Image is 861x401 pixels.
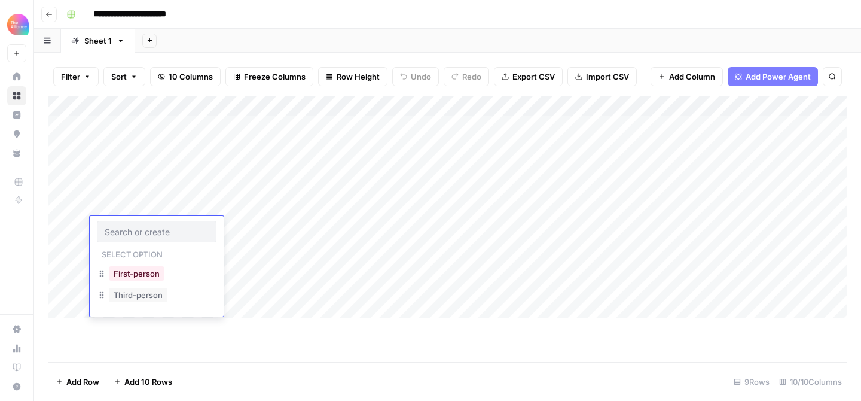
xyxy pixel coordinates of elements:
[411,71,431,83] span: Undo
[103,67,145,86] button: Sort
[97,264,216,285] div: First-person
[53,67,99,86] button: Filter
[494,67,563,86] button: Export CSV
[169,71,213,83] span: 10 Columns
[729,372,774,391] div: 9 Rows
[84,35,112,47] div: Sheet 1
[109,288,167,302] button: Third-person
[105,226,209,237] input: Search or create
[512,71,555,83] span: Export CSV
[7,358,26,377] a: Learning Hub
[586,71,629,83] span: Import CSV
[150,67,221,86] button: 10 Columns
[7,320,26,339] a: Settings
[7,144,26,163] a: Your Data
[7,105,26,124] a: Insights
[7,124,26,144] a: Opportunities
[97,246,167,260] p: Select option
[444,67,489,86] button: Redo
[7,86,26,105] a: Browse
[337,71,380,83] span: Row Height
[7,67,26,86] a: Home
[61,71,80,83] span: Filter
[669,71,715,83] span: Add Column
[61,29,135,53] a: Sheet 1
[124,376,172,388] span: Add 10 Rows
[66,376,99,388] span: Add Row
[7,377,26,396] button: Help + Support
[318,67,387,86] button: Row Height
[7,14,29,35] img: Alliance Logo
[225,67,313,86] button: Freeze Columns
[48,372,106,391] button: Add Row
[392,67,439,86] button: Undo
[109,266,164,281] button: First-person
[651,67,723,86] button: Add Column
[774,372,847,391] div: 10/10 Columns
[7,10,26,40] button: Workspace: Alliance
[244,71,306,83] span: Freeze Columns
[106,372,179,391] button: Add 10 Rows
[97,285,216,307] div: Third-person
[567,67,637,86] button: Import CSV
[728,67,818,86] button: Add Power Agent
[746,71,811,83] span: Add Power Agent
[7,339,26,358] a: Usage
[111,71,127,83] span: Sort
[462,71,481,83] span: Redo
